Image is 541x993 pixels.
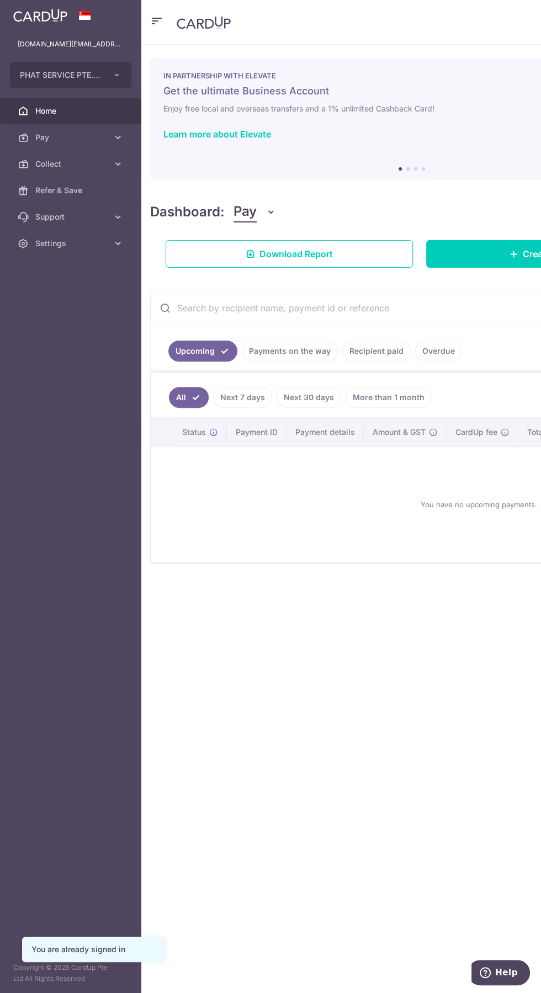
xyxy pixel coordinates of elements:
span: Amount & GST [373,427,426,438]
span: Support [35,211,108,222]
span: Settings [35,238,108,249]
a: Payments on the way [242,341,338,362]
a: Download Report [166,240,413,268]
span: Pay [234,201,257,222]
span: Refer & Save [35,185,108,196]
button: Pay [234,201,276,222]
a: Learn more about Elevate [163,129,271,140]
h4: Dashboard: [150,202,225,222]
img: CardUp [13,9,67,22]
span: CardUp fee [455,427,497,438]
a: Overdue [415,341,462,362]
th: Payment details [287,418,364,447]
iframe: Opens a widget where you can find more information [471,960,530,987]
a: Next 7 days [213,387,272,408]
span: Home [35,105,108,116]
a: Upcoming [168,341,237,362]
span: PHAT SERVICE PTE. LTD. [20,70,102,81]
a: All [169,387,209,408]
a: More than 1 month [346,387,432,408]
img: CardUp [177,16,231,29]
span: Pay [35,132,108,143]
span: Collect [35,158,108,169]
p: [DOMAIN_NAME][EMAIL_ADDRESS][DOMAIN_NAME] [18,39,124,50]
a: Next 30 days [277,387,341,408]
span: Download Report [259,247,333,261]
a: Recipient paid [342,341,411,362]
div: You are already signed in [31,944,154,955]
button: PHAT SERVICE PTE. LTD. [10,62,131,88]
th: Payment ID [227,418,287,447]
span: Status [182,427,206,438]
